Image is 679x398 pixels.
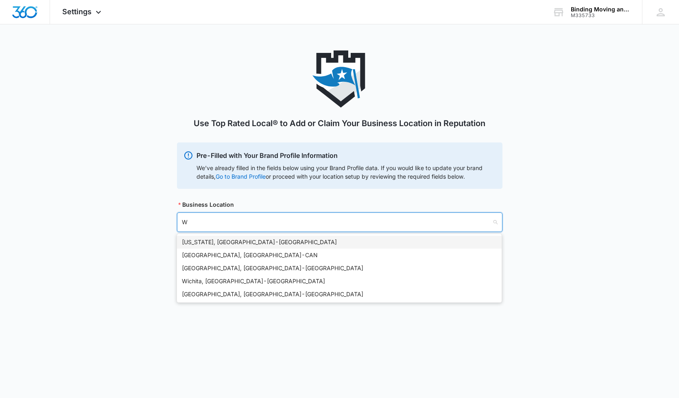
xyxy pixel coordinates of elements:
[571,6,630,13] div: account name
[571,13,630,18] div: account id
[311,50,368,107] img: Top Rated Local®
[196,164,496,181] div: We’ve already filled in the fields below using your Brand Profile data. If you would like to upda...
[182,251,497,260] div: [GEOGRAPHIC_DATA], [GEOGRAPHIC_DATA] - CAN
[179,200,234,209] label: Business Location
[62,7,92,16] span: Settings
[194,117,485,129] h1: Use Top Rated Local® to Add or Claim Your Business Location in Reputation
[196,151,496,160] p: Pre-Filled with Your Brand Profile Information
[182,238,497,247] div: [US_STATE], [GEOGRAPHIC_DATA] - [GEOGRAPHIC_DATA]
[182,290,497,299] div: [GEOGRAPHIC_DATA], [GEOGRAPHIC_DATA] - [GEOGRAPHIC_DATA]
[182,277,497,286] div: Wichita, [GEOGRAPHIC_DATA] - [GEOGRAPHIC_DATA]
[182,264,497,273] div: [GEOGRAPHIC_DATA], [GEOGRAPHIC_DATA] - [GEOGRAPHIC_DATA]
